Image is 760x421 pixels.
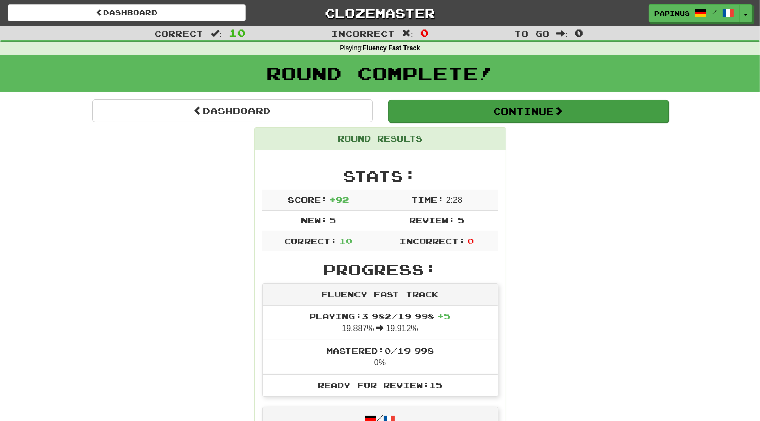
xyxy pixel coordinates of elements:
[402,29,413,38] span: :
[329,195,349,204] span: + 92
[263,284,498,306] div: Fluency Fast Track
[326,346,434,355] span: Mastered: 0 / 19 998
[154,28,204,38] span: Correct
[467,236,474,246] span: 0
[263,340,498,375] li: 0%
[262,168,498,184] h2: Stats:
[8,4,246,21] a: Dashboard
[409,215,455,225] span: Review:
[438,311,451,321] span: + 5
[654,9,690,18] span: Papinus
[229,27,246,39] span: 10
[92,99,373,122] a: Dashboard
[4,63,756,83] h1: Round Complete!
[263,306,498,340] li: 19.887% 19.912%
[288,195,327,204] span: Score:
[411,195,444,204] span: Time:
[649,4,740,22] a: Papinus /
[712,8,717,15] span: /
[458,215,464,225] span: 5
[301,215,327,225] span: New:
[575,27,583,39] span: 0
[331,28,395,38] span: Incorrect
[211,29,222,38] span: :
[339,236,352,246] span: 10
[262,261,498,278] h2: Progress:
[310,311,451,321] span: Playing: 3 982 / 19 998
[284,236,337,246] span: Correct:
[388,100,669,123] button: Continue
[261,4,499,22] a: Clozemaster
[329,215,336,225] span: 5
[255,128,506,150] div: Round Results
[363,44,420,52] strong: Fluency Fast Track
[446,196,462,204] span: 2 : 28
[514,28,549,38] span: To go
[420,27,429,39] span: 0
[556,29,568,38] span: :
[399,236,465,246] span: Incorrect:
[318,380,442,390] span: Ready for Review: 15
